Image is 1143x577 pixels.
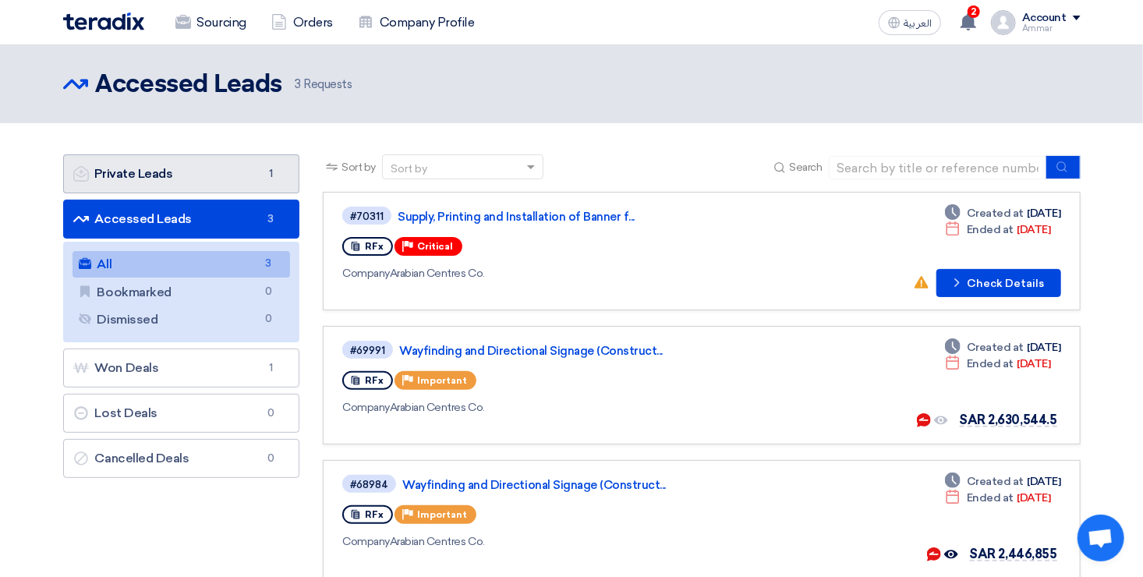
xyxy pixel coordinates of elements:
[259,311,278,327] span: 0
[63,394,300,433] a: Lost Deals0
[295,76,352,94] span: Requests
[63,12,144,30] img: Teradix logo
[350,211,384,221] div: #70311
[342,267,390,280] span: Company
[342,401,390,414] span: Company
[936,269,1061,297] button: Check Details
[365,375,384,386] span: RFx
[945,205,1060,221] div: [DATE]
[342,535,390,548] span: Company
[259,256,278,272] span: 3
[967,490,1014,506] span: Ended at
[73,251,291,278] a: All
[945,473,1060,490] div: [DATE]
[904,18,932,29] span: العربية
[967,473,1024,490] span: Created at
[391,161,427,177] div: Sort by
[96,69,282,101] h2: Accessed Leads
[1022,12,1067,25] div: Account
[829,156,1047,179] input: Search by title or reference number
[259,5,345,40] a: Orders
[259,284,278,300] span: 0
[295,77,301,91] span: 3
[63,154,300,193] a: Private Leads1
[261,360,280,376] span: 1
[73,279,291,306] a: Bookmarked
[261,166,280,182] span: 1
[350,345,385,356] div: #69991
[1078,515,1124,561] a: دردشة مفتوحة
[879,10,941,35] button: العربية
[342,399,792,416] div: Arabian Centres Co.
[968,5,980,18] span: 2
[417,375,467,386] span: Important
[399,344,789,358] a: Wayfinding and Directional Signage (Construct...
[63,200,300,239] a: Accessed Leads3
[967,339,1024,356] span: Created at
[342,533,795,550] div: Arabian Centres Co.
[402,478,792,492] a: Wayfinding and Directional Signage (Construct...
[398,210,787,224] a: Supply, Printing and Installation of Banner f...
[945,221,1050,238] div: [DATE]
[960,412,1057,427] span: SAR 2,630,544.5
[261,405,280,421] span: 0
[350,480,388,490] div: #68984
[967,356,1014,372] span: Ended at
[345,5,487,40] a: Company Profile
[73,306,291,333] a: Dismissed
[163,5,259,40] a: Sourcing
[261,451,280,466] span: 0
[417,509,467,520] span: Important
[417,241,453,252] span: Critical
[341,159,376,175] span: Sort by
[970,547,1057,561] span: SAR 2,446,855
[365,241,384,252] span: RFx
[365,509,384,520] span: RFx
[967,221,1014,238] span: Ended at
[991,10,1016,35] img: profile_test.png
[1022,24,1081,33] div: Ammar
[261,211,280,227] span: 3
[945,490,1050,506] div: [DATE]
[789,159,822,175] span: Search
[967,205,1024,221] span: Created at
[945,339,1060,356] div: [DATE]
[63,439,300,478] a: Cancelled Deals0
[945,356,1050,372] div: [DATE]
[63,349,300,388] a: Won Deals1
[342,265,791,281] div: Arabian Centres Co.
